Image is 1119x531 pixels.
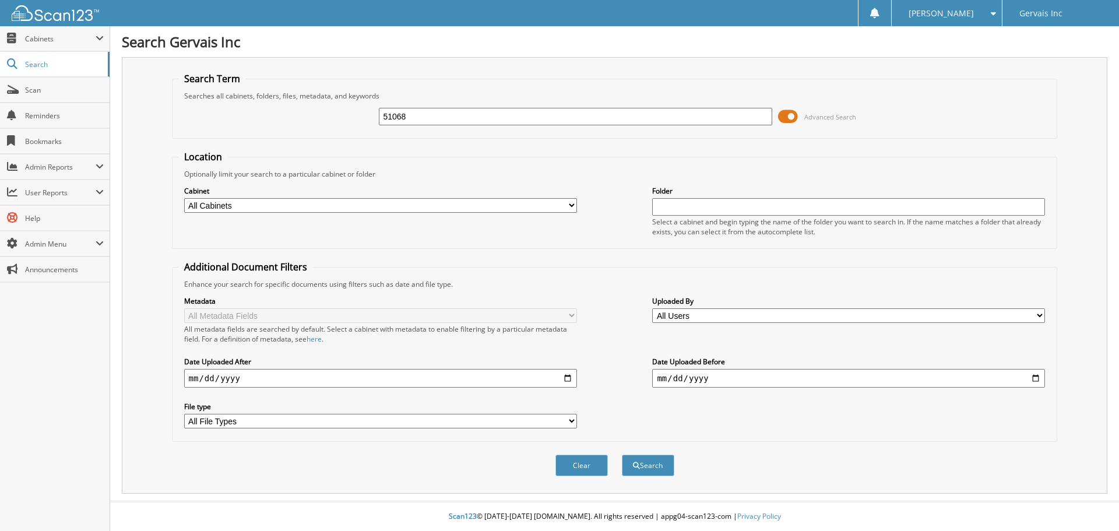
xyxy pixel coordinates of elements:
[652,217,1045,237] div: Select a cabinet and begin typing the name of the folder you want to search in. If the name match...
[25,239,96,249] span: Admin Menu
[1061,475,1119,531] iframe: Chat Widget
[25,85,104,95] span: Scan
[184,296,577,306] label: Metadata
[178,150,228,163] legend: Location
[307,334,322,344] a: here
[122,32,1107,51] h1: Search Gervais Inc
[804,112,856,121] span: Advanced Search
[622,455,674,476] button: Search
[652,357,1045,367] label: Date Uploaded Before
[184,402,577,412] label: File type
[25,136,104,146] span: Bookmarks
[25,188,96,198] span: User Reports
[652,369,1045,388] input: end
[652,186,1045,196] label: Folder
[184,357,577,367] label: Date Uploaded After
[909,10,974,17] span: [PERSON_NAME]
[178,169,1051,179] div: Optionally limit your search to a particular cabinet or folder
[184,324,577,344] div: All metadata fields are searched by default. Select a cabinet with metadata to enable filtering b...
[12,5,99,21] img: scan123-logo-white.svg
[449,511,477,521] span: Scan123
[184,186,577,196] label: Cabinet
[1019,10,1062,17] span: Gervais Inc
[737,511,781,521] a: Privacy Policy
[110,502,1119,531] div: © [DATE]-[DATE] [DOMAIN_NAME]. All rights reserved | appg04-scan123-com |
[178,279,1051,289] div: Enhance your search for specific documents using filters such as date and file type.
[25,162,96,172] span: Admin Reports
[25,111,104,121] span: Reminders
[25,213,104,223] span: Help
[178,91,1051,101] div: Searches all cabinets, folders, files, metadata, and keywords
[25,59,102,69] span: Search
[178,72,246,85] legend: Search Term
[25,265,104,275] span: Announcements
[25,34,96,44] span: Cabinets
[184,369,577,388] input: start
[652,296,1045,306] label: Uploaded By
[555,455,608,476] button: Clear
[178,261,313,273] legend: Additional Document Filters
